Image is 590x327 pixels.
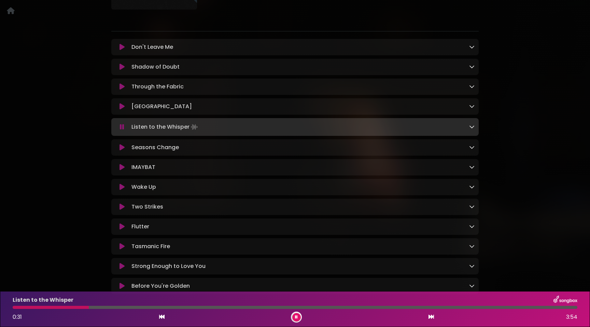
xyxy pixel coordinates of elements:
p: Through the Fabric [131,83,184,91]
p: Don't Leave Me [131,43,173,51]
p: Two Strikes [131,203,163,211]
p: Listen to the Whisper [131,122,199,132]
p: Seasons Change [131,143,179,152]
span: 3:54 [566,313,577,321]
p: Strong Enough to Love You [131,262,206,270]
img: songbox-logo-white.png [553,296,577,304]
p: IMAYBAT [131,163,155,171]
p: Shadow of Doubt [131,63,180,71]
span: 0:31 [13,313,22,321]
p: Tasmanic Fire [131,242,170,251]
p: Listen to the Whisper [13,296,73,304]
img: waveform4.gif [189,122,199,132]
p: [GEOGRAPHIC_DATA] [131,102,192,111]
p: Before You're Golden [131,282,190,290]
p: Wake Up [131,183,156,191]
p: Flutter [131,223,149,231]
